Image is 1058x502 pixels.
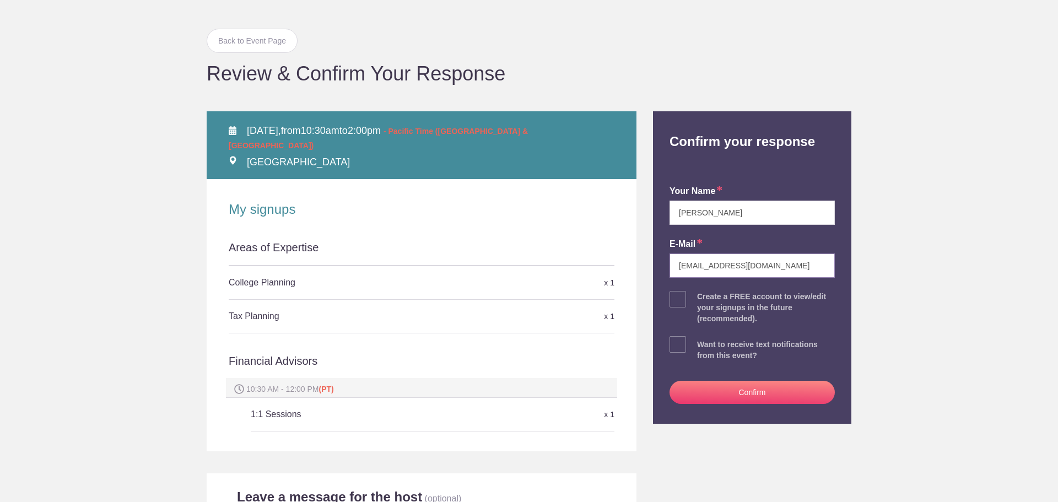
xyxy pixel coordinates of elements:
[229,240,614,265] div: Areas of Expertise
[247,125,281,136] span: [DATE],
[226,378,617,398] div: 10:30 AM - 12:00 PM
[229,126,236,135] img: Calendar alt
[234,384,244,394] img: Spot time
[229,305,486,327] h5: Tax Planning
[207,29,298,53] a: Back to Event Page
[229,353,614,379] div: Financial Advisors
[229,125,528,150] span: from to
[486,307,614,326] div: x 1
[493,405,614,424] div: x 1
[247,156,350,168] span: [GEOGRAPHIC_DATA]
[229,127,528,150] span: - Pacific Time ([GEOGRAPHIC_DATA] & [GEOGRAPHIC_DATA])
[229,272,486,294] h5: College Planning
[251,403,493,425] h5: 1:1 Sessions
[697,339,835,361] div: Want to receive text notifications from this event?
[319,385,334,393] span: (PT)
[697,291,835,324] div: Create a FREE account to view/edit your signups in the future (recommended).
[670,185,722,198] label: your name
[670,253,835,278] input: e.g. julie@gmail.com
[486,273,614,293] div: x 1
[670,381,835,404] button: Confirm
[207,64,851,84] h1: Review & Confirm Your Response
[670,238,703,251] label: E-mail
[301,125,339,136] span: 10:30am
[348,125,381,136] span: 2:00pm
[229,201,614,218] h2: My signups
[661,111,843,150] h2: Confirm your response
[670,201,835,225] input: e.g. Julie Farrell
